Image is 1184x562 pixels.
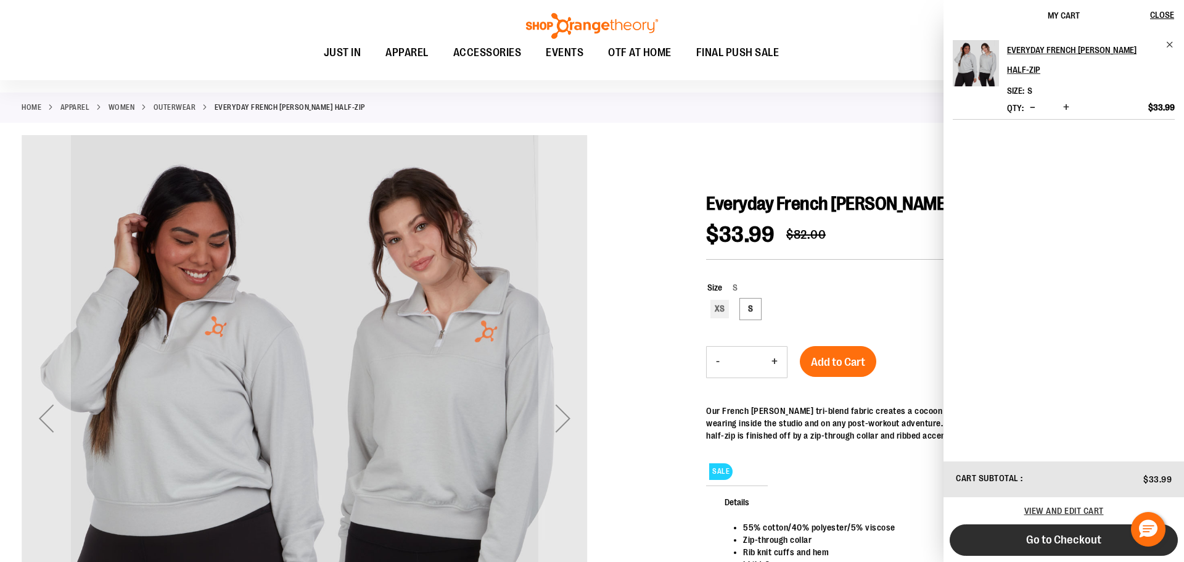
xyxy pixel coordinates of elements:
button: Decrease product quantity [707,347,729,378]
button: Add to Cart [800,346,876,377]
span: JUST IN [324,39,361,67]
span: S [1027,86,1032,96]
span: S [722,283,738,292]
span: My Cart [1048,10,1080,20]
a: Home [22,102,41,113]
span: Details [706,486,768,518]
a: OTF AT HOME [596,39,684,67]
span: $33.99 [1143,474,1172,484]
div: S [741,300,760,318]
span: Add to Cart [811,355,865,369]
div: Our French [PERSON_NAME] tri-blend fabric creates a cocoon of softness and everyday comfort that ... [706,405,1162,442]
span: EVENTS [546,39,583,67]
span: $33.99 [706,222,774,247]
a: Everyday French [PERSON_NAME] Half-Zip [1007,40,1175,80]
span: Size [707,283,722,292]
input: Product quantity [729,347,762,377]
a: View and edit cart [1024,506,1104,516]
span: Everyday French [PERSON_NAME] Half-Zip [706,193,1009,214]
img: Shop Orangetheory [524,13,660,39]
a: Everyday French Terry Half-Zip [953,40,999,94]
li: Product [953,40,1175,120]
a: EVENTS [533,39,596,67]
a: WOMEN [109,102,135,113]
dt: Size [1007,86,1024,96]
button: Hello, have a question? Let’s chat. [1131,512,1165,547]
label: Qty [1007,103,1024,113]
a: FINAL PUSH SALE [684,39,792,67]
a: Outerwear [154,102,196,113]
span: OTF AT HOME [608,39,672,67]
span: APPAREL [385,39,429,67]
button: Go to Checkout [950,524,1178,556]
a: APPAREL [373,39,441,67]
strong: Everyday French [PERSON_NAME] Half-Zip [215,102,365,113]
span: $82.00 [786,228,826,242]
li: 55% cotton/40% polyester/5% viscose [743,521,1150,534]
span: Go to Checkout [1026,533,1101,547]
span: Cart Subtotal [956,473,1019,483]
a: JUST IN [311,39,374,67]
button: Increase product quantity [1060,102,1072,114]
img: Everyday French Terry Half-Zip [953,40,999,86]
div: XS [710,300,729,318]
span: ACCESSORIES [453,39,522,67]
a: APPAREL [60,102,90,113]
button: Increase product quantity [762,347,787,378]
span: Close [1150,10,1174,20]
a: Remove item [1165,40,1175,49]
button: Decrease product quantity [1027,102,1038,114]
li: Rib knit cuffs and hem [743,546,1150,558]
span: $33.99 [1148,102,1175,113]
h2: Everyday French [PERSON_NAME] Half-Zip [1007,40,1158,80]
a: ACCESSORIES [441,39,534,67]
span: FINAL PUSH SALE [696,39,779,67]
span: SALE [709,463,733,480]
li: Zip-through collar [743,534,1150,546]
